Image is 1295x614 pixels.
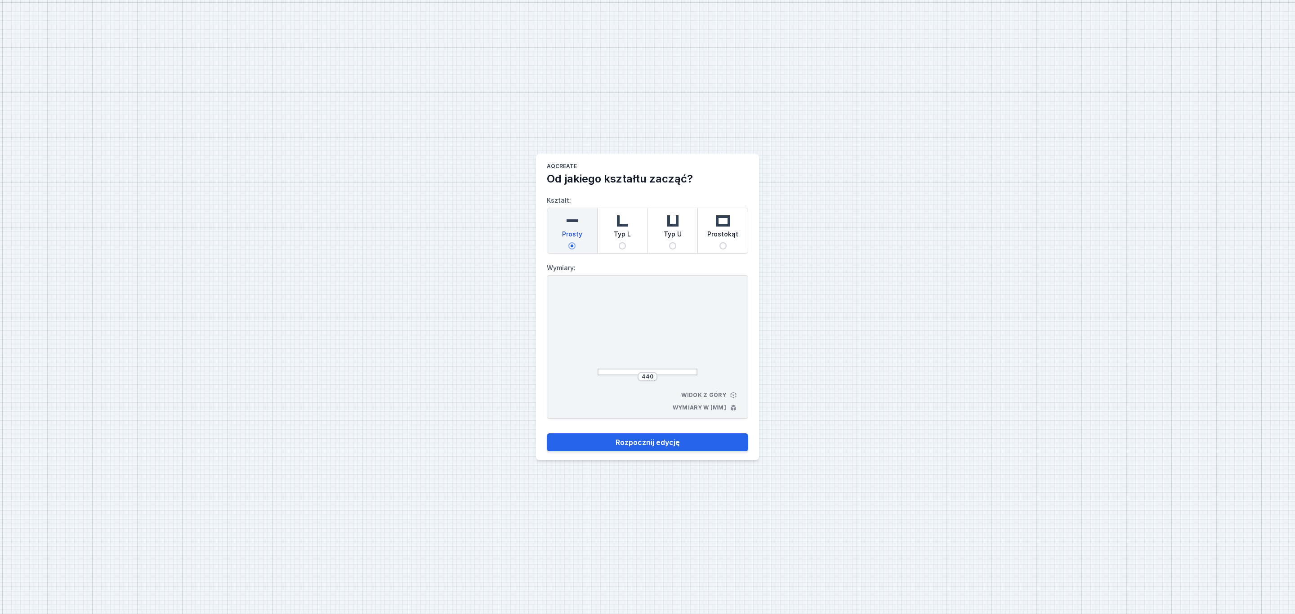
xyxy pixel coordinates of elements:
[613,212,631,230] img: l-shaped.svg
[707,230,738,242] span: Prostokąt
[547,433,748,451] button: Rozpocznij edycję
[719,242,727,249] input: Prostokąt
[547,163,748,172] h1: AQcreate
[664,212,682,230] img: u-shaped.svg
[568,242,576,249] input: Prosty
[547,172,748,186] h2: Od jakiego kształtu zacząć?
[669,242,676,249] input: Typ U
[714,212,732,230] img: rectangle.svg
[547,261,748,275] label: Wymiary:
[563,212,581,230] img: straight.svg
[547,193,748,254] label: Kształt:
[640,373,655,380] input: Wymiar [mm]
[614,230,631,242] span: Typ L
[664,230,682,242] span: Typ U
[562,230,582,242] span: Prosty
[619,242,626,249] input: Typ L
